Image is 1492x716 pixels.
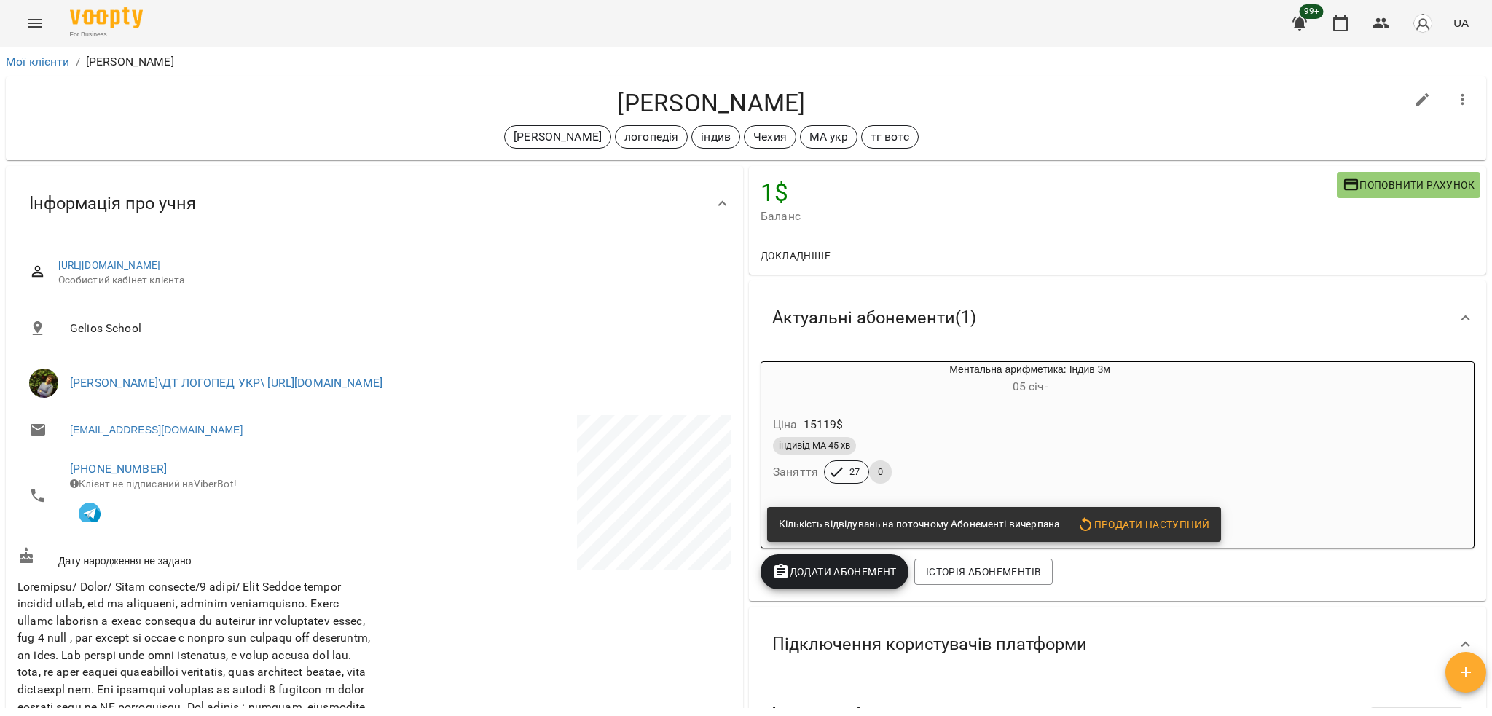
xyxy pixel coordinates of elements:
span: Баланс [761,208,1337,225]
img: avatar_s.png [1413,13,1433,34]
button: Ментальна арифметика: Індив 3м05 січ- Ціна15119$індивід МА 45 хвЗаняття270 [761,362,1228,501]
span: Клієнт не підписаний на ViberBot! [70,478,237,489]
span: 99+ [1300,4,1324,19]
img: Voopty Logo [70,7,143,28]
button: Клієнт підписаний на VooptyBot [70,492,109,531]
button: UA [1448,9,1475,36]
p: індив [701,128,731,146]
span: Актуальні абонементи ( 1 ) [772,307,976,329]
p: [PERSON_NAME] [86,53,174,71]
h6: Заняття [773,462,818,482]
button: Menu [17,6,52,41]
button: Поповнити рахунок [1337,172,1480,198]
span: Особистий кабінет клієнта [58,273,720,288]
h6: Ціна [773,414,798,435]
div: індив [691,125,740,149]
span: індивід МА 45 хв [773,439,856,452]
div: Ментальна арифметика: Індив 3м [761,362,831,397]
div: Чехия [744,125,796,149]
div: МА укр [800,125,857,149]
a: [EMAIL_ADDRESS][DOMAIN_NAME] [70,422,243,437]
p: МА укр [809,128,848,146]
span: Поповнити рахунок [1343,176,1475,194]
button: Історія абонементів [914,559,1053,585]
span: Історія абонементів [926,563,1041,581]
h4: [PERSON_NAME] [17,88,1405,118]
span: For Business [70,30,143,39]
p: тг вотс [871,128,909,146]
div: Кількість відвідувань на поточному Абонементі вичерпана [779,511,1059,538]
span: Інформація про учня [29,192,196,215]
div: Дату народження не задано [15,544,374,571]
h4: 1 $ [761,178,1337,208]
button: Додати Абонемент [761,554,908,589]
div: тг вотс [861,125,919,149]
div: Інформація про учня [6,166,743,241]
button: Продати наступний [1071,511,1215,538]
span: 0 [869,465,892,479]
span: UA [1453,15,1469,31]
img: Telegram [79,503,101,524]
span: Продати наступний [1077,516,1209,533]
div: Підключення користувачів платформи [749,607,1486,682]
nav: breadcrumb [6,53,1486,71]
div: [PERSON_NAME] [504,125,611,149]
span: 05 січ - [1013,379,1048,393]
div: логопедія [615,125,688,149]
img: Гончаренко Світлана Володимирівна\ДТ ЛОГОПЕД УКР\ https://us06web.zoom.us/j/81989846243 [29,369,58,398]
p: [PERSON_NAME] [514,128,602,146]
span: Додати Абонемент [772,563,897,581]
p: 15119 $ [804,416,844,433]
a: [PHONE_NUMBER] [70,462,167,476]
li: / [76,53,80,71]
p: Чехия [753,128,787,146]
span: 27 [841,465,868,479]
a: [URL][DOMAIN_NAME] [58,259,161,271]
a: [PERSON_NAME]\ДТ ЛОГОПЕД УКР\ [URL][DOMAIN_NAME] [70,376,382,390]
span: Gelios School [70,320,720,337]
a: Мої клієнти [6,55,70,68]
span: Докладніше [761,247,831,264]
div: Ментальна арифметика: Індив 3м [831,362,1228,397]
p: логопедія [624,128,678,146]
span: Підключення користувачів платформи [772,633,1087,656]
button: Докладніше [755,243,836,269]
div: Актуальні абонементи(1) [749,280,1486,355]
